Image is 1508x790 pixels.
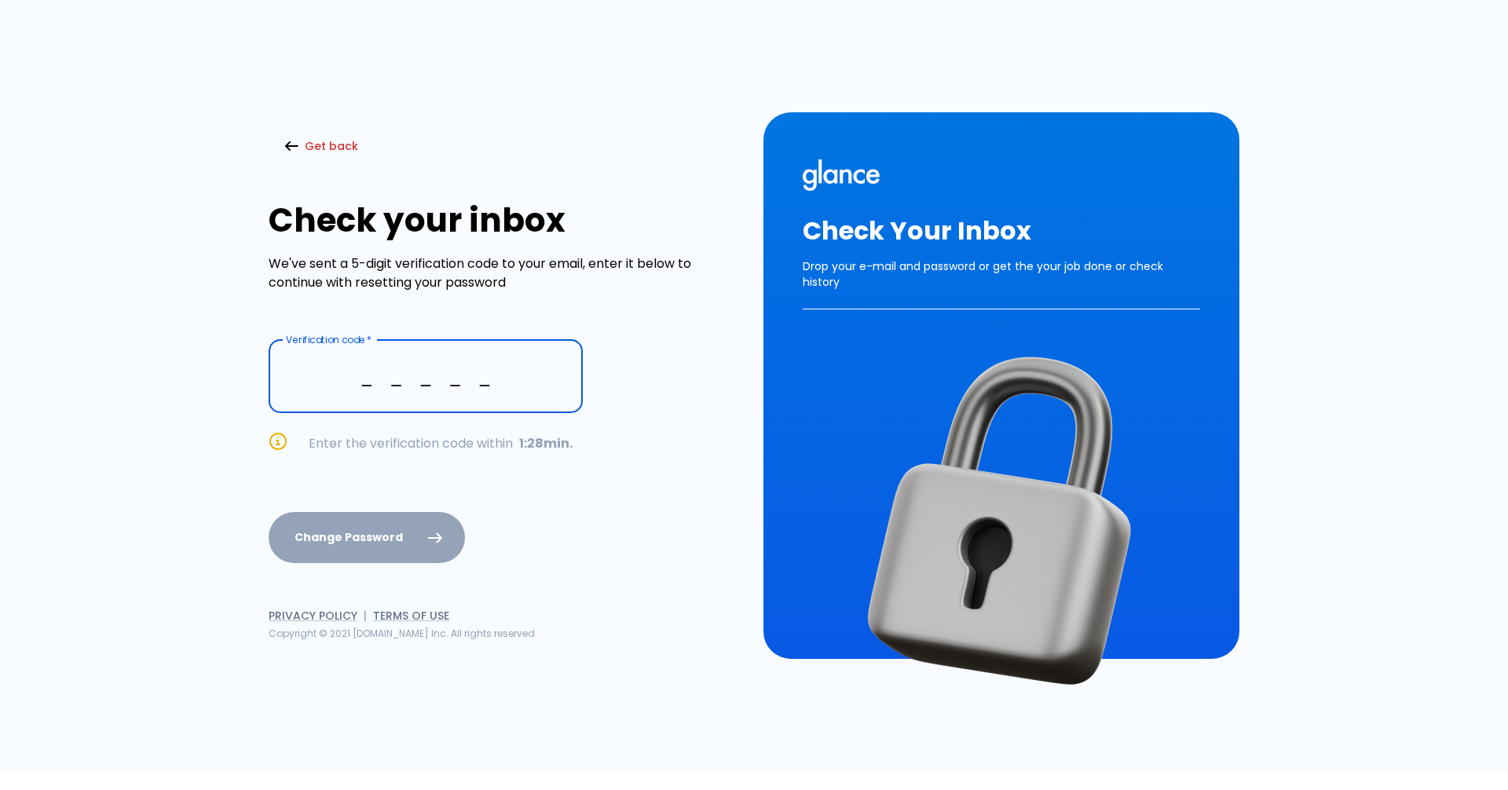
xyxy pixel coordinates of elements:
a: Privacy Policy [269,608,357,624]
h2: Check Your Inbox [803,216,1200,246]
span: 1:28 [519,434,544,452]
h1: Check your inbox [269,201,745,240]
p: We've sent a 5-digit verification code to your email, enter it below to continue with resetting y... [269,254,745,292]
a: Terms of Use [373,608,449,624]
button: Get back [269,130,377,163]
img: Reset password [803,325,1204,726]
p: Enter the verification code within [309,434,745,453]
span: | [364,608,367,624]
strong: min. [513,434,573,452]
p: Drop your e-mail and password or get the your job done or check history [803,246,1200,309]
span: Copyright © 2021 [DOMAIN_NAME] Inc. All rights reserved. [269,627,537,640]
